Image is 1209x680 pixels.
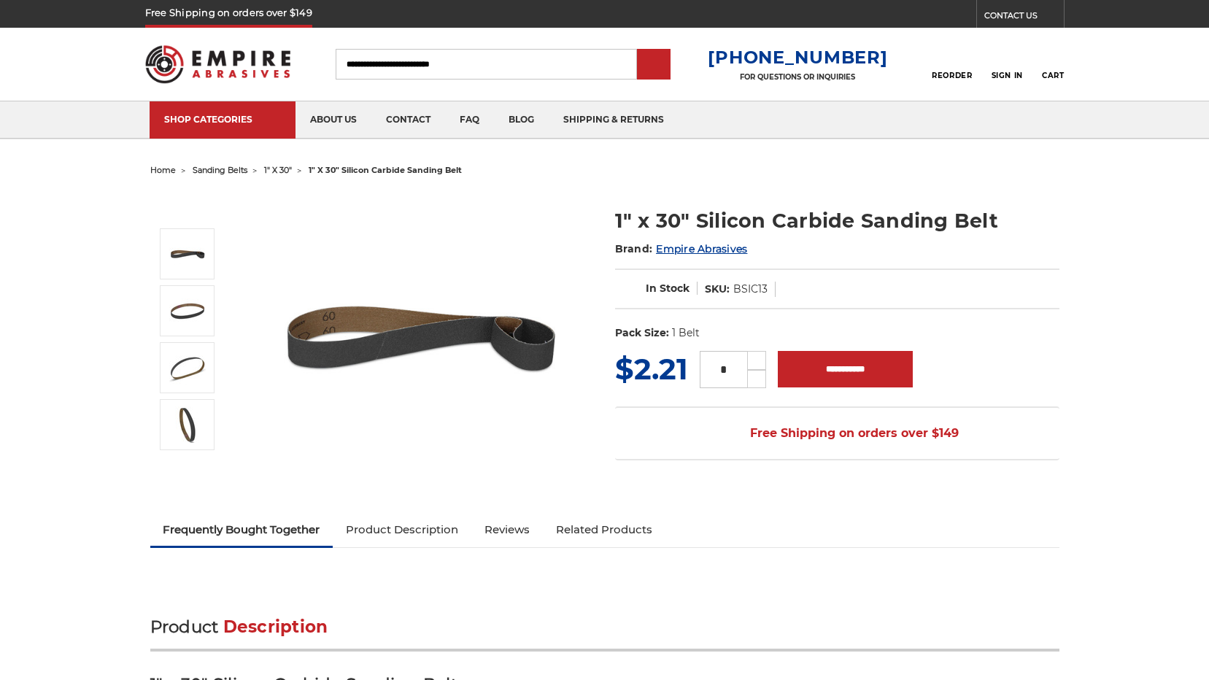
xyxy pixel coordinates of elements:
[169,349,206,386] img: 1" x 30" Sanding Belt SC
[733,282,768,297] dd: BSIC13
[150,165,176,175] a: home
[615,242,653,255] span: Brand:
[169,293,206,329] img: 1" x 30" Silicon Carbide Sanding Belt
[150,617,219,637] span: Product
[150,514,333,546] a: Frequently Bought Together
[708,47,887,68] a: [PHONE_NUMBER]
[708,72,887,82] p: FOR QUESTIONS OR INQUIRIES
[223,617,328,637] span: Description
[171,453,206,484] button: Next
[543,514,665,546] a: Related Products
[145,36,291,93] img: Empire Abrasives
[992,71,1023,80] span: Sign In
[615,206,1059,235] h1: 1" x 30" Silicon Carbide Sanding Belt
[296,101,371,139] a: about us
[705,282,730,297] dt: SKU:
[656,242,747,255] a: Empire Abrasives
[549,101,679,139] a: shipping & returns
[615,325,669,341] dt: Pack Size:
[646,282,690,295] span: In Stock
[984,7,1064,28] a: CONTACT US
[371,101,445,139] a: contact
[275,191,567,483] img: 1" x 30" Silicon Carbide File Belt
[471,514,543,546] a: Reviews
[494,101,549,139] a: blog
[309,165,462,175] span: 1" x 30" silicon carbide sanding belt
[639,50,668,80] input: Submit
[333,514,471,546] a: Product Description
[445,101,494,139] a: faq
[193,165,247,175] a: sanding belts
[672,325,700,341] dd: 1 Belt
[932,48,972,80] a: Reorder
[932,71,972,80] span: Reorder
[171,197,206,228] button: Previous
[164,114,281,125] div: SHOP CATEGORIES
[715,419,959,448] span: Free Shipping on orders over $149
[264,165,292,175] a: 1" x 30"
[169,406,206,443] img: 1" x 30" - Silicon Carbide Sanding Belt
[169,236,206,272] img: 1" x 30" Silicon Carbide File Belt
[615,351,688,387] span: $2.21
[1042,48,1064,80] a: Cart
[1042,71,1064,80] span: Cart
